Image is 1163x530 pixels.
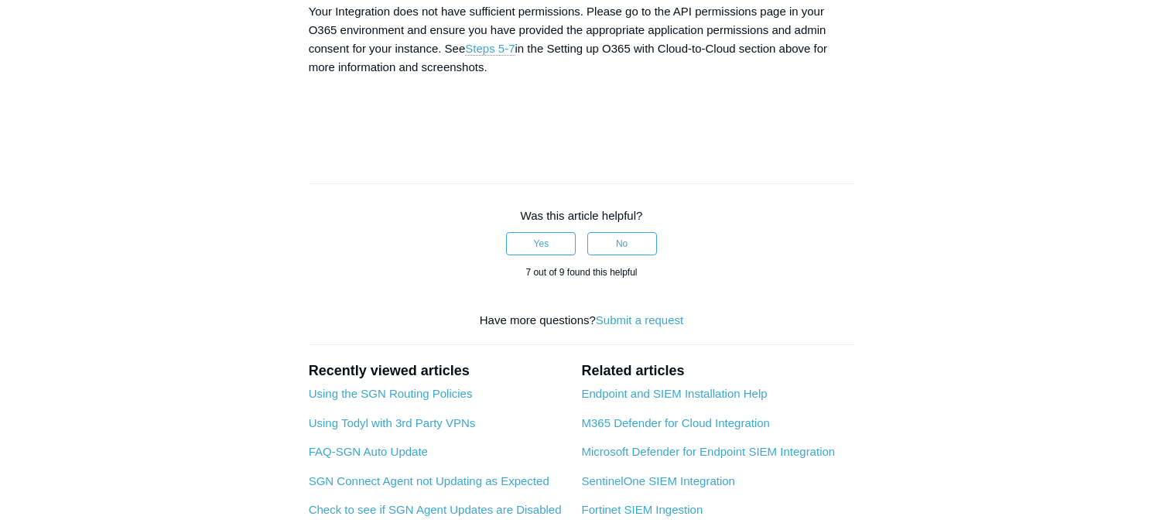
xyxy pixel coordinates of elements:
a: M365 Defender for Cloud Integration [581,416,769,429]
a: FAQ-SGN Auto Update [309,445,428,458]
div: Have more questions? [309,312,855,330]
a: Check to see if SGN Agent Updates are Disabled [309,503,562,516]
h2: Related articles [581,361,854,381]
a: Submit a request [596,313,683,327]
a: Using the SGN Routing Policies [309,387,473,400]
h2: Recently viewed articles [309,361,566,381]
a: SGN Connect Agent not Updating as Expected [309,474,549,487]
button: This article was helpful [506,232,576,255]
span: Was this article helpful? [521,209,643,222]
a: SentinelOne SIEM Integration [581,474,734,487]
a: Fortinet SIEM Ingestion [581,503,703,516]
a: Using Todyl with 3rd Party VPNs [309,416,476,429]
button: This article was not helpful [587,232,657,255]
a: Steps 5-7 [465,42,515,56]
a: Microsoft Defender for Endpoint SIEM Integration [581,445,835,458]
span: 7 out of 9 found this helpful [525,267,637,278]
a: Endpoint and SIEM Installation Help [581,387,767,400]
